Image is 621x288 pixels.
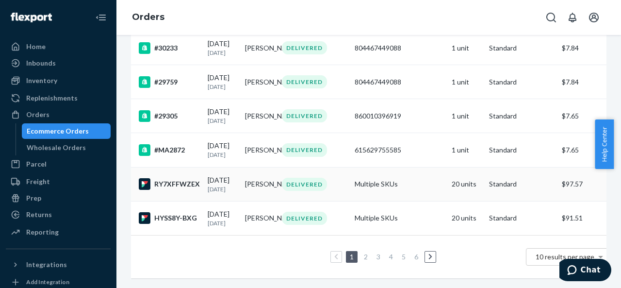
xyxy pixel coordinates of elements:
[241,65,278,99] td: [PERSON_NAME]
[6,174,111,189] a: Freight
[489,77,554,87] p: Standard
[139,42,200,54] div: #30233
[241,201,278,235] td: [PERSON_NAME]
[27,126,89,136] div: Ecommerce Orders
[208,39,237,57] div: [DATE]
[6,55,111,71] a: Inbounds
[26,278,69,286] div: Add Integration
[91,8,111,27] button: Close Navigation
[208,73,237,91] div: [DATE]
[282,109,327,122] div: DELIVERED
[448,201,485,235] td: 20 units
[351,201,448,235] td: Multiple SKUs
[208,185,237,193] p: [DATE]
[208,151,237,159] p: [DATE]
[241,167,278,201] td: [PERSON_NAME]
[558,133,616,167] td: $7.65
[448,31,485,65] td: 1 unit
[355,145,444,155] div: 615629755585
[558,201,616,235] td: $91.51
[362,253,370,261] a: Page 2
[26,159,47,169] div: Parcel
[6,39,111,54] a: Home
[558,31,616,65] td: $7.84
[282,143,327,156] div: DELIVERED
[355,111,444,121] div: 860010396919
[6,107,111,122] a: Orders
[6,73,111,88] a: Inventory
[282,75,327,88] div: DELIVERED
[448,99,485,133] td: 1 unit
[241,31,278,65] td: [PERSON_NAME]
[558,99,616,133] td: $7.65
[208,49,237,57] p: [DATE]
[351,167,448,201] td: Multiple SKUs
[348,253,356,261] a: Page 1 is your current page
[26,58,56,68] div: Inbounds
[11,13,52,22] img: Flexport logo
[489,43,554,53] p: Standard
[282,41,327,54] div: DELIVERED
[208,175,237,193] div: [DATE]
[563,8,582,27] button: Open notifications
[282,178,327,191] div: DELIVERED
[400,253,408,261] a: Page 5
[6,276,111,288] a: Add Integration
[412,253,420,261] a: Page 6
[27,143,86,152] div: Wholesale Orders
[241,99,278,133] td: [PERSON_NAME]
[541,8,561,27] button: Open Search Box
[448,167,485,201] td: 20 units
[26,260,67,270] div: Integrations
[355,77,444,87] div: 804467449088
[6,207,111,222] a: Returns
[6,156,111,172] a: Parcel
[282,212,327,225] div: DELIVERED
[22,140,111,155] a: Wholesale Orders
[124,3,172,32] ol: breadcrumbs
[208,83,237,91] p: [DATE]
[241,133,278,167] td: [PERSON_NAME]
[448,65,485,99] td: 1 unit
[489,111,554,121] p: Standard
[139,212,200,224] div: HYSS8Y-BXG
[489,213,554,223] p: Standard
[558,65,616,99] td: $7.84
[489,145,554,155] p: Standard
[139,144,200,156] div: #MA2872
[208,107,237,125] div: [DATE]
[139,76,200,88] div: #29759
[139,110,200,122] div: #29305
[139,178,200,190] div: RY7XFFWZEX
[6,257,111,272] button: Integrations
[208,209,237,227] div: [DATE]
[536,253,594,261] span: 10 results per page
[208,219,237,227] p: [DATE]
[6,190,111,206] a: Prep
[26,193,41,203] div: Prep
[26,177,50,186] div: Freight
[6,90,111,106] a: Replenishments
[26,76,57,85] div: Inventory
[208,141,237,159] div: [DATE]
[387,253,395,261] a: Page 4
[26,110,49,119] div: Orders
[22,123,111,139] a: Ecommerce Orders
[489,179,554,189] p: Standard
[6,224,111,240] a: Reporting
[26,210,52,220] div: Returns
[375,253,382,261] a: Page 3
[355,43,444,53] div: 804467449088
[559,259,611,283] iframe: Opens a widget where you can chat to one of our agents
[448,133,485,167] td: 1 unit
[558,167,616,201] td: $97.57
[26,227,59,237] div: Reporting
[584,8,604,27] button: Open account menu
[26,93,78,103] div: Replenishments
[26,42,46,51] div: Home
[208,117,237,125] p: [DATE]
[132,12,164,22] a: Orders
[595,119,614,169] button: Help Center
